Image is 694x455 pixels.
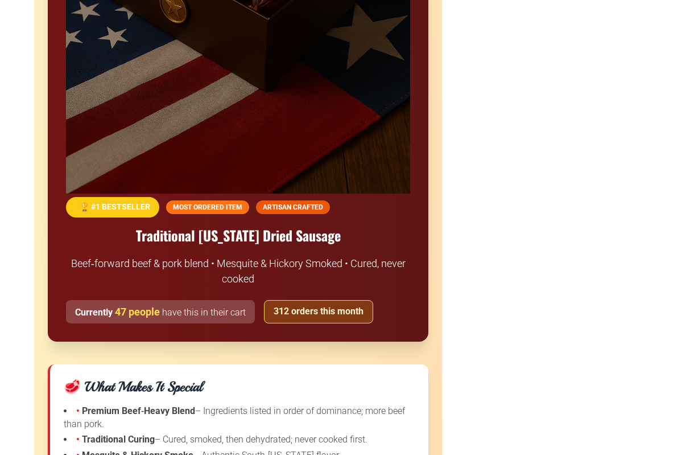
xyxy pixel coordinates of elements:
span: ARTISAN CRAFTED [263,203,323,211]
h2: 🥩 What Makes It Special [64,378,415,396]
span: Beef‑forward beef & pork blend • Mesquite & Hickory Smoked • Cured, never cooked [71,257,406,285]
span: • [76,405,80,416]
span: MOST ORDERED ITEM [173,203,242,211]
strong: Premium Beef‑Heavy Blend [82,405,195,416]
span: 312 orders this month [274,306,363,317]
strong: Traditional Curing [82,434,155,445]
span: 🏆 #1 BESTSELLER [80,202,150,213]
span: • [76,434,80,445]
span: 47 people [115,306,160,318]
li: – Cured, smoked, then dehydrated; never cooked first. [64,433,415,446]
span: Traditional [US_STATE] Dried Sausage [136,225,341,245]
li: – Ingredients listed in order of dominance; more beef than pork. [64,405,415,431]
span: Currently [75,307,113,318]
span: have this in their cart [162,307,246,318]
